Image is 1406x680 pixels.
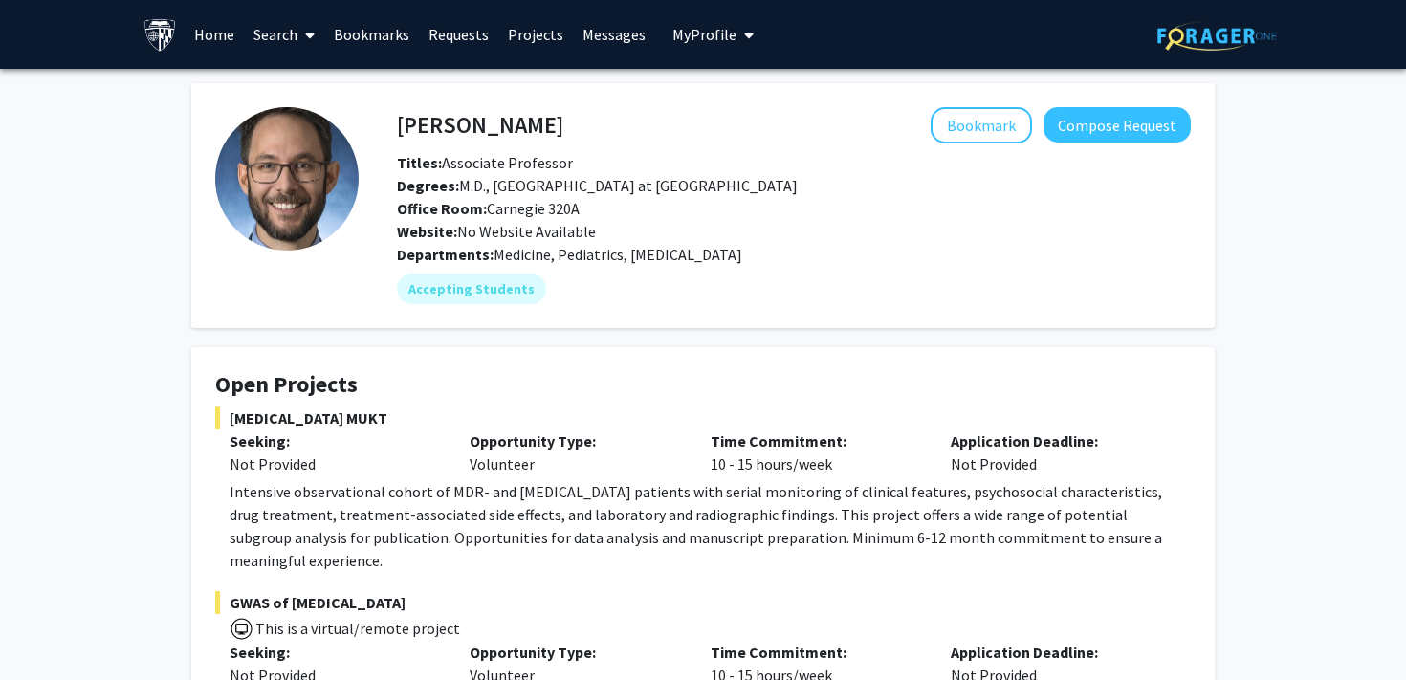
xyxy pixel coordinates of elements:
[14,594,81,666] iframe: Chat
[470,641,681,664] p: Opportunity Type:
[324,1,419,68] a: Bookmarks
[230,480,1191,572] p: Intensive observational cohort of MDR- and [MEDICAL_DATA] patients with serial monitoring of clin...
[1044,107,1191,143] button: Compose Request to Jeffrey Tornheim
[215,406,1191,429] span: [MEDICAL_DATA] MUKT
[419,1,498,68] a: Requests
[397,107,563,143] h4: [PERSON_NAME]
[696,429,936,475] div: 10 - 15 hours/week
[455,429,695,475] div: Volunteer
[711,429,922,452] p: Time Commitment:
[498,1,573,68] a: Projects
[397,199,580,218] span: Carnegie 320A
[397,274,546,304] mat-chip: Accepting Students
[1157,21,1277,51] img: ForagerOne Logo
[573,1,655,68] a: Messages
[230,429,441,452] p: Seeking:
[951,429,1162,452] p: Application Deadline:
[397,153,442,172] b: Titles:
[397,199,487,218] b: Office Room:
[185,1,244,68] a: Home
[397,222,596,241] span: No Website Available
[936,429,1176,475] div: Not Provided
[494,245,742,264] span: Medicine, Pediatrics, [MEDICAL_DATA]
[215,371,1191,399] h4: Open Projects
[931,107,1032,143] button: Add Jeffrey Tornheim to Bookmarks
[711,641,922,664] p: Time Commitment:
[215,107,359,251] img: Profile Picture
[253,619,460,638] span: This is a virtual/remote project
[672,25,736,44] span: My Profile
[397,176,459,195] b: Degrees:
[244,1,324,68] a: Search
[215,591,1191,614] span: GWAS of [MEDICAL_DATA]
[397,176,798,195] span: M.D., [GEOGRAPHIC_DATA] at [GEOGRAPHIC_DATA]
[470,429,681,452] p: Opportunity Type:
[397,222,457,241] b: Website:
[397,245,494,264] b: Departments:
[230,641,441,664] p: Seeking:
[230,452,441,475] div: Not Provided
[143,18,177,52] img: Johns Hopkins University Logo
[397,153,573,172] span: Associate Professor
[951,641,1162,664] p: Application Deadline:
